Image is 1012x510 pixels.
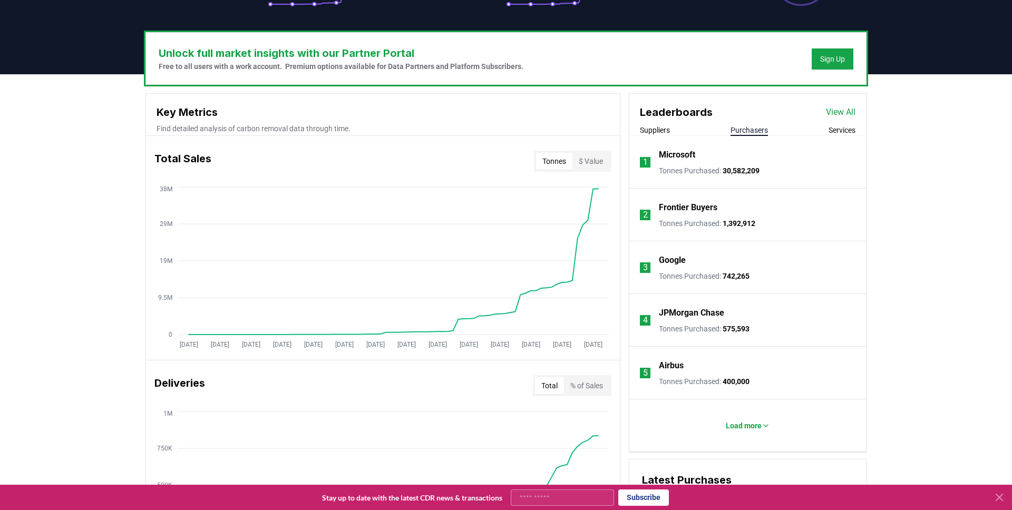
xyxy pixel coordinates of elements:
[157,482,172,489] tspan: 500K
[643,314,648,327] p: 4
[659,165,760,176] p: Tonnes Purchased :
[643,209,648,221] p: 2
[159,45,523,61] h3: Unlock full market insights with our Partner Portal
[522,341,540,348] tspan: [DATE]
[812,48,853,70] button: Sign Up
[397,341,416,348] tspan: [DATE]
[640,104,713,120] h3: Leaderboards
[335,341,354,348] tspan: [DATE]
[643,261,648,274] p: 3
[366,341,385,348] tspan: [DATE]
[642,472,853,488] h3: Latest Purchases
[731,125,768,135] button: Purchasers
[169,331,172,338] tspan: 0
[160,220,172,228] tspan: 29M
[659,359,684,372] a: Airbus
[273,341,291,348] tspan: [DATE]
[659,149,695,161] a: Microsoft
[553,341,571,348] tspan: [DATE]
[158,294,172,301] tspan: 9.5M
[723,219,755,228] span: 1,392,912
[429,341,447,348] tspan: [DATE]
[304,341,323,348] tspan: [DATE]
[723,272,750,280] span: 742,265
[536,153,572,170] button: Tonnes
[460,341,478,348] tspan: [DATE]
[211,341,229,348] tspan: [DATE]
[157,445,172,452] tspan: 750K
[160,185,172,193] tspan: 38M
[160,257,172,264] tspan: 19M
[659,254,686,267] a: Google
[659,323,750,334] p: Tonnes Purchased :
[820,54,845,64] a: Sign Up
[157,123,609,134] p: Find detailed analysis of carbon removal data through time.
[491,341,509,348] tspan: [DATE]
[643,367,648,379] p: 5
[659,271,750,281] p: Tonnes Purchased :
[640,125,670,135] button: Suppliers
[572,153,609,170] button: $ Value
[564,377,609,394] button: % of Sales
[154,375,205,396] h3: Deliveries
[643,156,648,169] p: 1
[829,125,855,135] button: Services
[659,218,755,229] p: Tonnes Purchased :
[717,415,779,436] button: Load more
[157,104,609,120] h3: Key Metrics
[159,61,523,72] p: Free to all users with a work account. Premium options available for Data Partners and Platform S...
[154,151,211,172] h3: Total Sales
[723,166,760,175] span: 30,582,209
[723,325,750,333] span: 575,593
[163,410,172,417] tspan: 1M
[726,420,762,431] p: Load more
[659,307,724,319] a: JPMorgan Chase
[584,341,602,348] tspan: [DATE]
[180,341,198,348] tspan: [DATE]
[826,106,855,119] a: View All
[535,377,564,394] button: Total
[659,376,750,387] p: Tonnes Purchased :
[242,341,260,348] tspan: [DATE]
[659,201,717,214] a: Frontier Buyers
[723,377,750,386] span: 400,000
